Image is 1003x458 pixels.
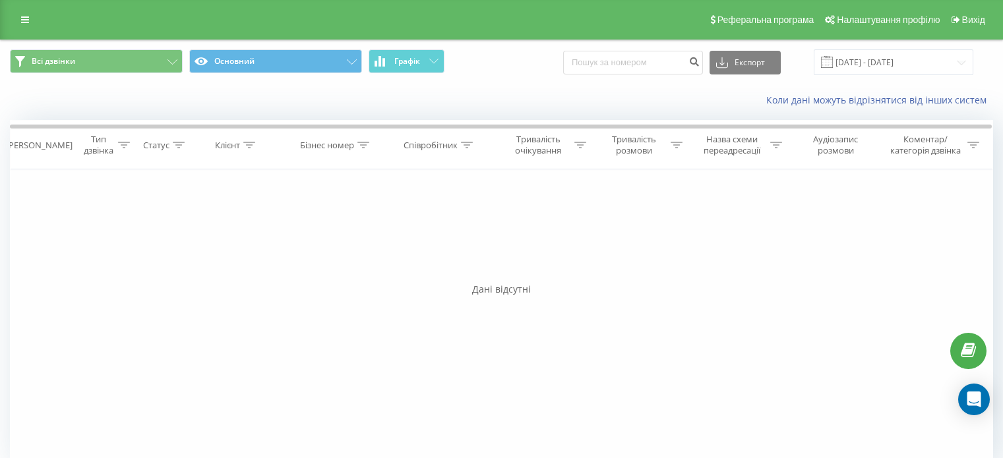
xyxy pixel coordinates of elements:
div: Співробітник [404,140,458,151]
span: Реферальна програма [717,14,814,25]
button: Експорт [710,51,781,74]
input: Пошук за номером [563,51,703,74]
a: Коли дані можуть відрізнятися вiд інших систем [766,94,993,106]
div: Аудіозапис розмови [797,134,874,156]
div: Клієнт [215,140,240,151]
div: Тривалість очікування [506,134,572,156]
div: Бізнес номер [300,140,354,151]
div: [PERSON_NAME] [6,140,73,151]
div: Тривалість розмови [601,134,667,156]
span: Графік [394,57,420,66]
button: Основний [189,49,362,73]
div: Коментар/категорія дзвінка [887,134,964,156]
span: Вихід [962,14,985,25]
div: Назва схеми переадресації [698,134,767,156]
span: Всі дзвінки [32,56,75,67]
button: Графік [369,49,444,73]
div: Дані відсутні [10,283,993,296]
button: Всі дзвінки [10,49,183,73]
span: Налаштування профілю [837,14,940,25]
div: Статус [143,140,169,151]
div: Open Intercom Messenger [958,384,990,415]
div: Тип дзвінка [83,134,114,156]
